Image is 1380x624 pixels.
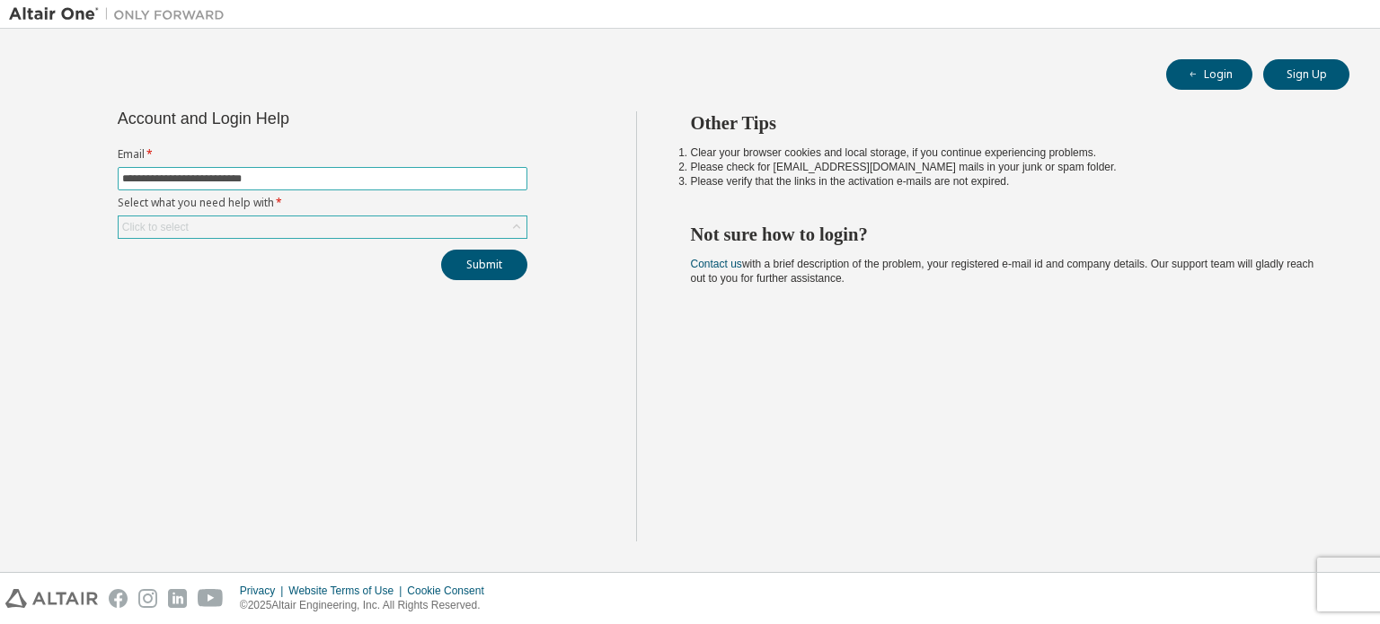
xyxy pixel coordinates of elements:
label: Select what you need help with [118,196,527,210]
img: altair_logo.svg [5,589,98,608]
img: facebook.svg [109,589,128,608]
button: Submit [441,250,527,280]
div: Account and Login Help [118,111,446,126]
div: Privacy [240,584,288,598]
img: linkedin.svg [168,589,187,608]
img: instagram.svg [138,589,157,608]
label: Email [118,147,527,162]
li: Clear your browser cookies and local storage, if you continue experiencing problems. [691,145,1318,160]
span: with a brief description of the problem, your registered e-mail id and company details. Our suppo... [691,258,1314,285]
div: Website Terms of Use [288,584,407,598]
h2: Other Tips [691,111,1318,135]
button: Sign Up [1263,59,1349,90]
img: youtube.svg [198,589,224,608]
li: Please check for [EMAIL_ADDRESS][DOMAIN_NAME] mails in your junk or spam folder. [691,160,1318,174]
div: Click to select [122,220,189,234]
img: Altair One [9,5,234,23]
a: Contact us [691,258,742,270]
h2: Not sure how to login? [691,223,1318,246]
button: Login [1166,59,1252,90]
div: Click to select [119,216,526,238]
li: Please verify that the links in the activation e-mails are not expired. [691,174,1318,189]
p: © 2025 Altair Engineering, Inc. All Rights Reserved. [240,598,495,613]
div: Cookie Consent [407,584,494,598]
